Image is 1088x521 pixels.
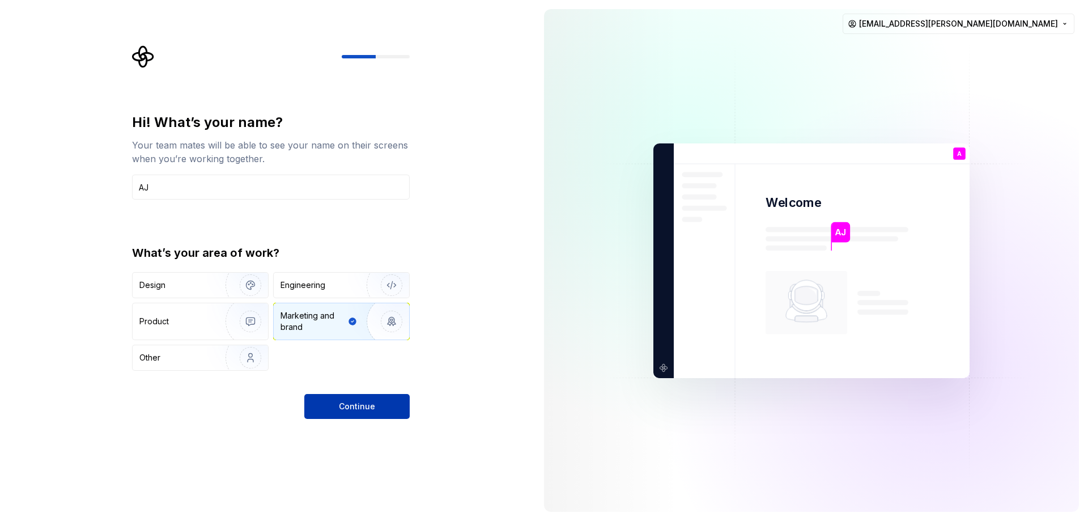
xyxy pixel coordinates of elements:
[139,352,160,363] div: Other
[280,310,346,333] div: Marketing and brand
[132,245,410,261] div: What’s your area of work?
[139,279,165,291] div: Design
[139,316,169,327] div: Product
[132,175,410,200] input: Han Solo
[957,150,962,156] p: A
[843,14,1074,34] button: [EMAIL_ADDRESS][PERSON_NAME][DOMAIN_NAME]
[859,18,1058,29] span: [EMAIL_ADDRESS][PERSON_NAME][DOMAIN_NAME]
[835,226,846,238] p: AJ
[132,138,410,166] div: Your team mates will be able to see your name on their screens when you’re working together.
[132,113,410,132] div: Hi! What’s your name?
[132,45,155,68] svg: Supernova Logo
[766,194,821,211] p: Welcome
[304,394,410,419] button: Continue
[280,279,325,291] div: Engineering
[339,401,375,412] span: Continue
